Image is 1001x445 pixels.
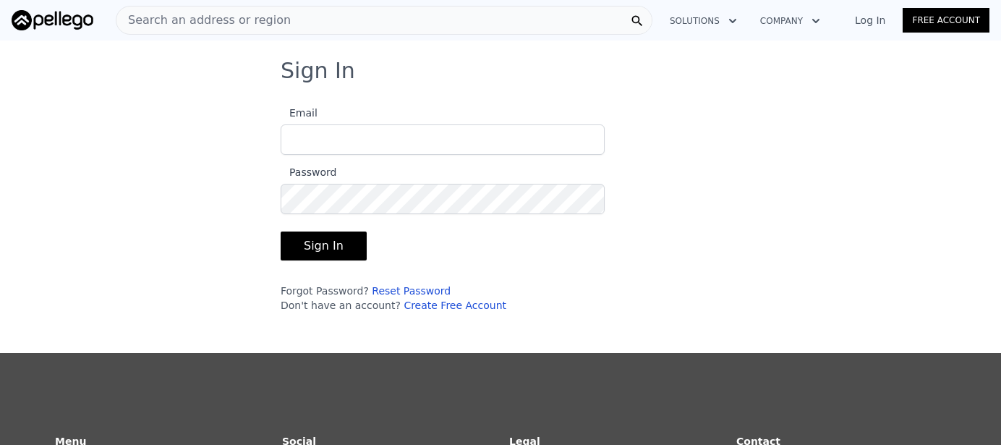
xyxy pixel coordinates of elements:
[116,12,291,29] span: Search an address or region
[749,8,832,34] button: Company
[838,13,903,27] a: Log In
[404,300,506,311] a: Create Free Account
[658,8,749,34] button: Solutions
[281,166,336,178] span: Password
[903,8,989,33] a: Free Account
[281,184,605,214] input: Password
[281,232,367,260] button: Sign In
[281,107,318,119] span: Email
[12,10,93,30] img: Pellego
[281,124,605,155] input: Email
[281,58,720,84] h3: Sign In
[372,285,451,297] a: Reset Password
[281,284,605,313] div: Forgot Password? Don't have an account?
